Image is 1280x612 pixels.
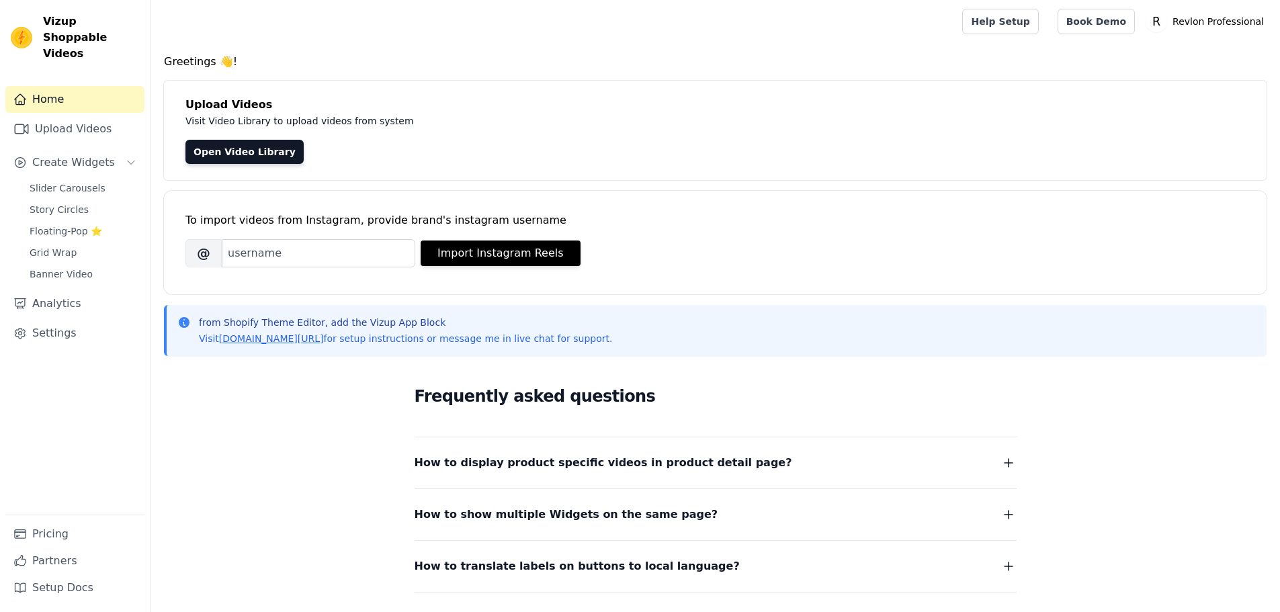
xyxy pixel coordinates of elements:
[415,557,740,576] span: How to translate labels on buttons to local language?
[185,97,1245,113] h4: Upload Videos
[11,27,32,48] img: Vizup
[5,574,144,601] a: Setup Docs
[185,212,1245,228] div: To import videos from Instagram, provide brand's instagram username
[199,332,612,345] p: Visit for setup instructions or message me in live chat for support.
[22,179,144,198] a: Slider Carousels
[32,155,115,171] span: Create Widgets
[5,548,144,574] a: Partners
[415,453,1017,472] button: How to display product specific videos in product detail page?
[185,239,222,267] span: @
[22,243,144,262] a: Grid Wrap
[30,181,105,195] span: Slider Carousels
[5,320,144,347] a: Settings
[30,267,93,281] span: Banner Video
[219,333,324,344] a: [DOMAIN_NAME][URL]
[5,86,144,113] a: Home
[415,505,718,524] span: How to show multiple Widgets on the same page?
[164,54,1267,70] h4: Greetings 👋!
[30,246,77,259] span: Grid Wrap
[199,316,612,329] p: from Shopify Theme Editor, add the Vizup App Block
[185,140,304,164] a: Open Video Library
[43,13,139,62] span: Vizup Shoppable Videos
[5,290,144,317] a: Analytics
[415,383,1017,410] h2: Frequently asked questions
[22,222,144,241] a: Floating-Pop ⭐
[5,149,144,176] button: Create Widgets
[22,265,144,283] a: Banner Video
[1167,9,1269,34] p: Revlon Professional
[185,113,787,129] p: Visit Video Library to upload videos from system
[1146,9,1269,34] button: R Revlon Professional
[5,521,144,548] a: Pricing
[222,239,415,267] input: username
[415,557,1017,576] button: How to translate labels on buttons to local language?
[22,200,144,219] a: Story Circles
[962,9,1038,34] a: Help Setup
[1152,15,1160,28] text: R
[1058,9,1135,34] a: Book Demo
[5,116,144,142] a: Upload Videos
[415,453,792,472] span: How to display product specific videos in product detail page?
[415,505,1017,524] button: How to show multiple Widgets on the same page?
[30,203,89,216] span: Story Circles
[421,241,581,266] button: Import Instagram Reels
[30,224,102,238] span: Floating-Pop ⭐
